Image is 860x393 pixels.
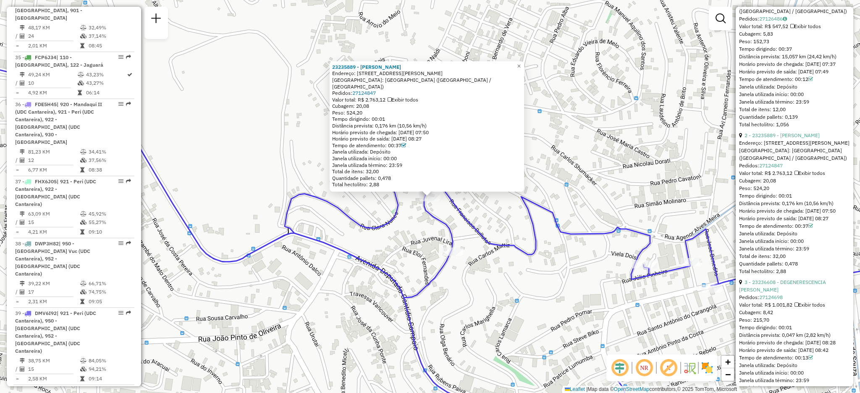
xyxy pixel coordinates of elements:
[80,358,87,363] i: % de utilização do peso
[794,302,825,308] span: Exibir todos
[739,237,850,245] div: Janela utilizada início: 00:00
[28,42,80,50] td: 2,01 KM
[739,75,850,83] div: Tempo de atendimento: 00:12
[80,34,87,39] i: % de utilização da cubagem
[15,288,19,296] td: /
[332,155,522,162] div: Janela utilizada início: 00:00
[739,98,850,106] div: Janela utilizada término: 23:59
[739,192,850,200] div: Tempo dirigindo: 00:01
[332,181,522,188] div: Total hectolitro: 2,88
[88,156,131,164] td: 37,56%
[739,294,850,301] div: Pedidos:
[86,88,126,97] td: 06:14
[739,207,850,215] div: Horário previsto de chegada: [DATE] 07:50
[28,288,80,296] td: 17
[15,54,103,68] span: 35 -
[808,76,813,82] a: Com service time
[332,129,522,136] div: Horário previsto de chegada: [DATE] 07:50
[739,301,850,309] div: Valor total: R$ 1.001,82
[332,116,522,122] div: Tempo dirigindo: 00:01
[80,376,84,381] i: Tempo total em rota
[739,38,769,44] span: Peso: 152,73
[80,25,87,30] i: % de utilização do peso
[15,297,19,306] td: =
[721,368,734,381] a: Zoom out
[15,101,102,145] span: 36 -
[739,230,850,237] div: Janela utilizada: Depósito
[759,294,783,300] a: 27124698
[88,288,131,296] td: 74,75%
[80,149,87,154] i: % de utilização do peso
[118,310,123,315] em: Opções
[20,358,25,363] i: Distância Total
[118,102,123,107] em: Opções
[739,121,850,128] div: Total hectolitro: 1,056
[88,32,131,40] td: 37,14%
[739,91,850,98] div: Janela utilizada início: 00:00
[127,72,132,77] i: Rota otimizada
[20,81,25,86] i: Total de Atividades
[739,354,850,362] div: Tempo de atendimento: 00:13
[88,228,131,236] td: 09:10
[739,245,850,252] div: Janela utilizada término: 23:59
[88,279,131,288] td: 66,71%
[80,289,87,294] i: % de utilização da cubagem
[15,54,103,68] span: | 110 - [GEOGRAPHIC_DATA], 122 - Jaguará
[20,72,25,77] i: Distância Total
[20,289,25,294] i: Total de Atividades
[28,148,80,156] td: 81,23 KM
[783,16,787,21] i: Observações
[332,77,522,90] div: [GEOGRAPHIC_DATA]: [GEOGRAPHIC_DATA] ([GEOGRAPHIC_DATA] / [GEOGRAPHIC_DATA])
[88,365,131,373] td: 94,21%
[739,162,850,169] div: Pedidos:
[565,386,585,392] a: Leaflet
[15,240,90,277] span: | 950 - [GEOGRAPHIC_DATA] Vuc (UDC Cantareira), 952 - [GEOGRAPHIC_DATA] (UDC Cantareira)
[514,61,524,71] a: Close popup
[28,365,80,373] td: 15
[700,361,714,375] img: Exibir/Ocultar setores
[739,260,850,268] div: Quantidade pallets: 0,478
[517,62,521,70] span: ×
[739,252,850,260] div: Total de itens: 32,00
[88,210,131,218] td: 45,92%
[739,279,826,293] a: 3 - 23236608 - DEGENERESCENCIA [PERSON_NAME]
[88,148,131,156] td: 34,41%
[739,384,850,392] div: Total de itens: 15,00
[28,218,80,226] td: 15
[20,211,25,216] i: Distância Total
[610,358,630,378] span: Ocultar deslocamento
[332,135,522,142] div: Horário previsto de saída: [DATE] 08:27
[739,106,850,113] div: Total de itens: 12,00
[118,241,123,246] em: Opções
[15,310,96,354] span: | 921 - Peri (UDC Cantareira), 950 - [GEOGRAPHIC_DATA] (UDC Cantareira), 952 - [GEOGRAPHIC_DATA] ...
[739,369,850,377] div: Janela utilizada início: 00:00
[80,229,84,234] i: Tempo total em rota
[28,357,80,365] td: 38,75 KM
[739,53,850,60] div: Distância prevista: 15,057 km (24,42 km/h)
[725,369,731,380] span: −
[739,45,850,53] div: Tempo dirigindo: 00:37
[790,23,821,29] span: Exibir todos
[15,42,19,50] td: =
[126,102,131,107] em: Rota exportada
[332,168,522,175] div: Total de itens: 32,00
[739,68,850,75] div: Horário previsto de saída: [DATE] 07:49
[332,64,401,70] a: 23235889 - [PERSON_NAME]
[739,169,850,177] div: Valor total: R$ 2.763,12
[739,31,773,37] span: Cubagem: 5,83
[388,96,418,103] span: Exibir todos
[739,222,850,230] div: Tempo de atendimento: 00:37
[28,297,80,306] td: 2,31 KM
[739,377,850,384] div: Janela utilizada término: 23:59
[20,281,25,286] i: Distância Total
[739,339,850,346] div: Horário previsto de chegada: [DATE] 08:28
[401,142,406,148] a: Com service time
[614,386,650,392] a: OpenStreetMap
[15,88,19,97] td: =
[739,200,850,207] div: Distância prevista: 0,176 km (10,56 km/h)
[808,354,813,361] a: Com service time
[739,215,850,222] div: Horário previsto de saída: [DATE] 08:27
[352,90,376,96] a: 27124847
[739,60,850,68] div: Horário previsto de chegada: [DATE] 07:37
